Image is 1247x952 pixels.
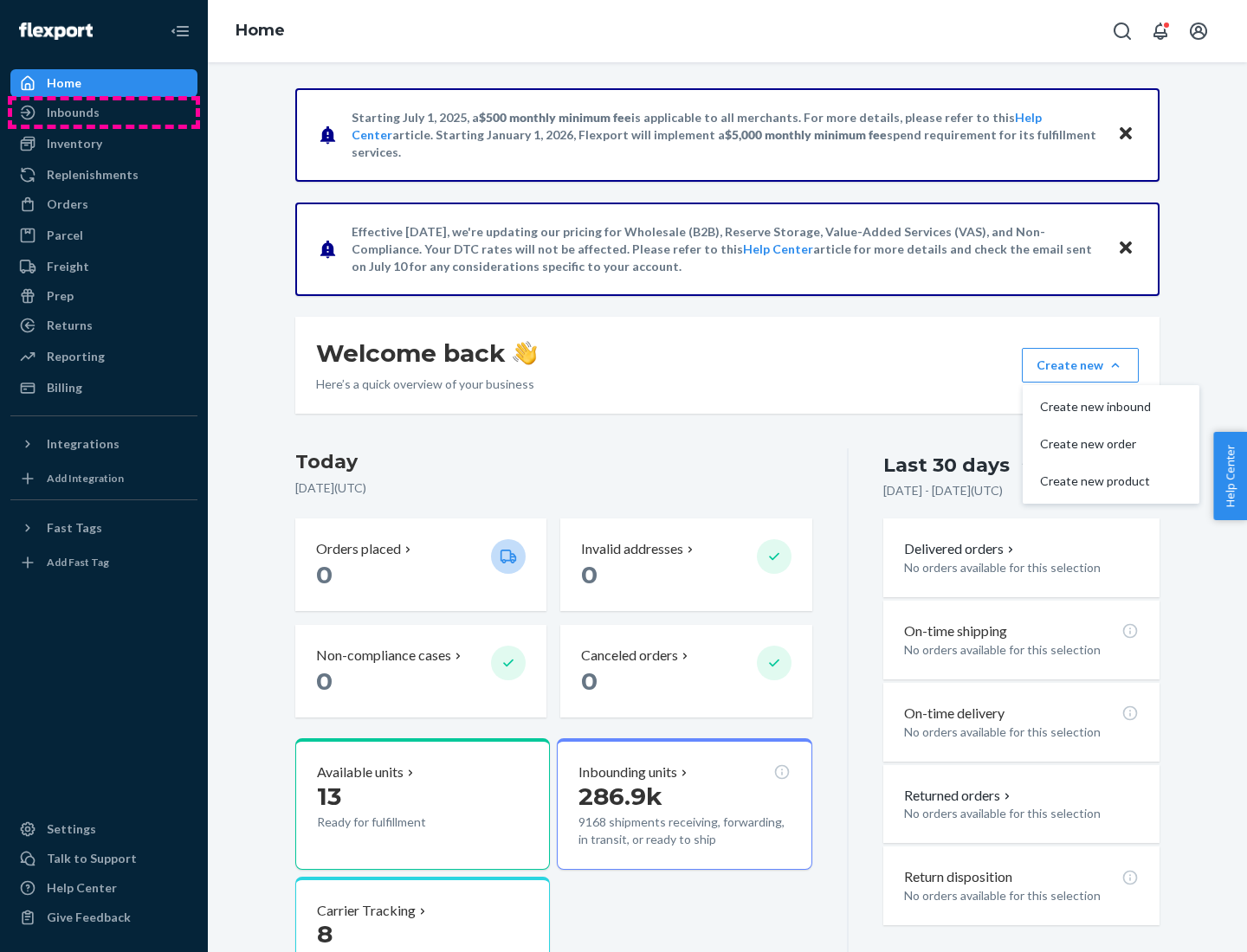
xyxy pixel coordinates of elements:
[743,241,813,256] a: Help Center
[578,782,662,811] span: 286.9k
[316,666,333,696] span: 0
[10,253,197,280] a: Freight
[10,130,197,158] a: Inventory
[10,222,197,249] a: Parcel
[10,904,197,931] button: Give Feedback
[47,555,109,569] div: Add Fast Tag
[904,539,1018,559] button: Delivered orders
[10,282,197,310] a: Prep
[560,625,811,717] button: Canceled orders 0
[1105,14,1140,48] button: Open Search Box
[1143,14,1178,48] button: Open notifications
[47,909,131,926] div: Give Feedback
[295,479,812,497] p: [DATE] ( UTC )
[47,135,102,152] div: Inventory
[316,338,537,369] h1: Welcome back
[222,6,299,56] ol: breadcrumbs
[317,782,341,811] span: 13
[1026,426,1196,463] button: Create new order
[316,539,401,559] p: Orders placed
[10,874,197,902] a: Help Center
[47,879,117,897] div: Help Center
[1040,401,1151,413] span: Create new inbound
[904,641,1139,659] p: No orders available for this selection
[10,430,197,458] button: Integrations
[47,227,83,244] div: Parcel
[352,223,1101,275] p: Effective [DATE], we're updating our pricing for Wholesale (B2B), Reserve Storage, Value-Added Se...
[47,74,81,92] div: Home
[479,110,631,125] span: $500 monthly minimum fee
[904,559,1139,576] p: No orders available for this selection
[47,379,82,396] div: Billing
[295,448,812,476] h3: Today
[10,69,197,97] a: Home
[904,867,1012,887] p: Return disposition
[10,465,197,492] a: Add Integration
[316,646,451,666] p: Non-compliance cases
[317,762,404,782] p: Available units
[317,901,416,921] p: Carrier Tracking
[47,104,100,121] div: Inbounds
[904,805,1139,822] p: No orders available for this selection
[1213,432,1247,520] button: Help Center
[1181,14,1216,48] button: Open account menu
[10,514,197,542] button: Fast Tags
[1026,463,1196,500] button: Create new product
[47,287,74,305] div: Prep
[47,196,88,213] div: Orders
[317,919,333,949] span: 8
[1115,122,1137,147] button: Close
[1022,348,1139,383] button: Create newCreate new inboundCreate new orderCreate new product
[19,23,93,40] img: Flexport logo
[10,190,197,218] a: Orders
[47,820,96,838] div: Settings
[578,814,790,848] p: 9168 shipments receiving, forwarding, in transit, or ready to ship
[236,21,285,40] a: Home
[317,814,477,831] p: Ready for fulfillment
[47,258,89,275] div: Freight
[10,343,197,370] a: Reporting
[10,845,197,872] a: Talk to Support
[47,471,124,486] div: Add Integration
[47,317,93,334] div: Returns
[1026,389,1196,426] button: Create new inbound
[1040,438,1151,450] span: Create new order
[316,560,333,589] span: 0
[10,815,197,843] a: Settings
[513,341,537,365] img: hand-wave emoji
[581,646,678,666] p: Canceled orders
[10,374,197,402] a: Billing
[578,762,677,782] p: Inbounding units
[904,887,1139,904] p: No orders available for this selection
[581,560,598,589] span: 0
[560,518,811,611] button: Invalid addresses 0
[10,312,197,339] a: Returns
[581,666,598,696] span: 0
[1115,236,1137,261] button: Close
[47,166,139,183] div: Replenishments
[10,549,197,576] a: Add Fast Tag
[295,625,546,717] button: Non-compliance cases 0
[47,348,105,365] div: Reporting
[10,161,197,189] a: Replenishments
[904,621,1007,641] p: On-time shipping
[883,482,1003,499] p: [DATE] - [DATE] ( UTC )
[904,704,1005,724] p: On-time delivery
[316,376,537,393] p: Here’s a quick overview of your business
[47,519,102,537] div: Fast Tags
[904,724,1139,741] p: No orders available for this selection
[883,452,1010,479] div: Last 30 days
[47,435,120,453] div: Integrations
[581,539,683,559] p: Invalid addresses
[295,518,546,611] button: Orders placed 0
[557,738,811,870] button: Inbounding units286.9k9168 shipments receiving, forwarding, in transit, or ready to ship
[163,14,197,48] button: Close Navigation
[725,127,887,142] span: $5,000 monthly minimum fee
[1040,475,1151,487] span: Create new product
[904,786,1014,806] button: Returned orders
[352,109,1101,161] p: Starting July 1, 2025, a is applicable to all merchants. For more details, please refer to this a...
[10,99,197,126] a: Inbounds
